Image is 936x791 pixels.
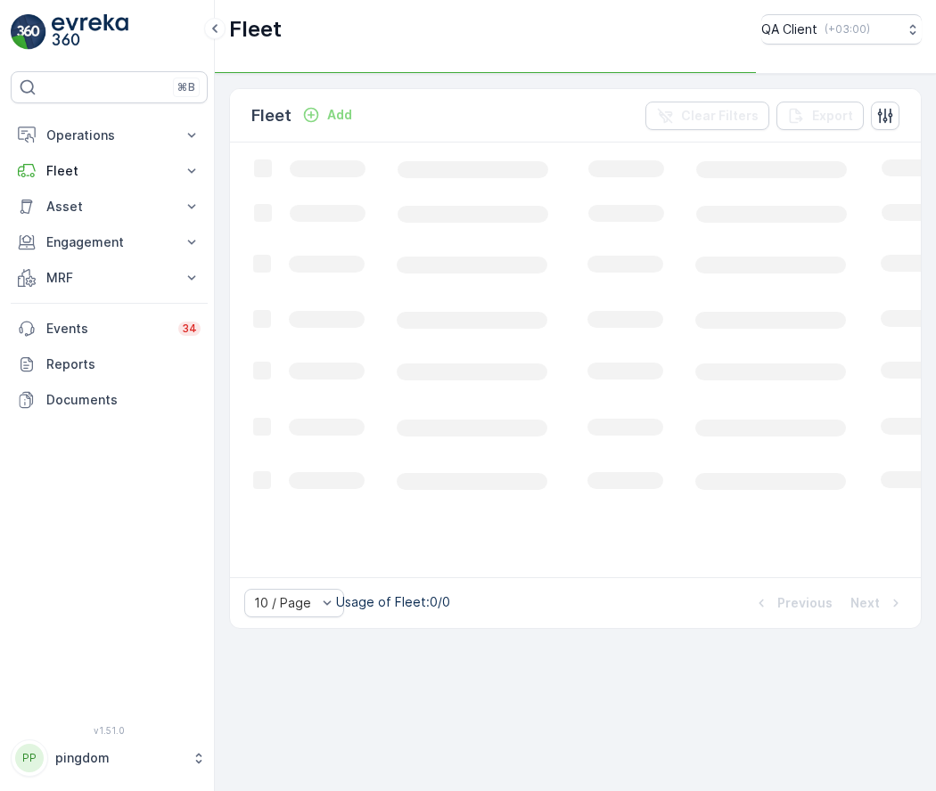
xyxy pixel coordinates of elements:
[645,102,769,130] button: Clear Filters
[46,162,172,180] p: Fleet
[761,20,817,38] p: QA Client
[251,103,291,128] p: Fleet
[761,14,922,45] button: QA Client(+03:00)
[11,311,208,347] a: Events34
[11,260,208,296] button: MRF
[182,322,197,336] p: 34
[15,744,44,772] div: PP
[11,153,208,189] button: Fleet
[52,14,128,50] img: logo_light-DOdMpM7g.png
[11,382,208,418] a: Documents
[46,391,201,409] p: Documents
[825,22,870,37] p: ( +03:00 )
[850,594,880,612] p: Next
[295,104,359,126] button: Add
[849,592,907,614] button: Next
[777,594,833,612] p: Previous
[55,749,183,767] p: pingdom
[46,269,172,287] p: MRF
[812,107,853,125] p: Export
[46,233,172,251] p: Engagement
[11,739,208,777] button: PPpingdom
[681,107,759,125] p: Clear Filters
[11,224,208,260] button: Engagement
[11,347,208,382] a: Reports
[336,593,450,611] p: Usage of Fleet : 0/0
[751,592,834,614] button: Previous
[776,102,864,130] button: Export
[327,106,352,124] p: Add
[46,198,172,216] p: Asset
[229,15,282,44] p: Fleet
[46,126,172,144] p: Operations
[11,189,208,224] button: Asset
[11,118,208,153] button: Operations
[11,725,208,736] span: v 1.51.0
[46,320,168,338] p: Events
[177,80,195,94] p: ⌘B
[11,14,46,50] img: logo
[46,355,201,373] p: Reports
